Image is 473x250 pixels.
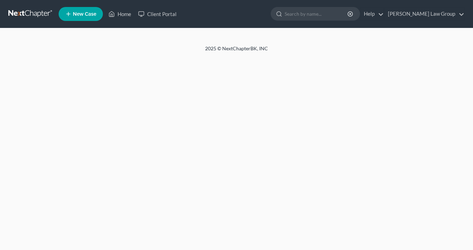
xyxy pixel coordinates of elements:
[105,8,135,20] a: Home
[135,8,180,20] a: Client Portal
[285,7,348,20] input: Search by name...
[384,8,464,20] a: [PERSON_NAME] Law Group
[73,12,96,17] span: New Case
[38,45,435,58] div: 2025 © NextChapterBK, INC
[360,8,384,20] a: Help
